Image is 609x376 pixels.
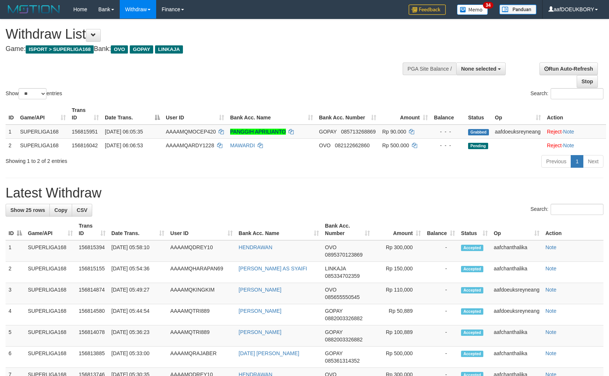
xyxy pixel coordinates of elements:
[325,266,346,271] span: LINKAJA
[25,325,76,347] td: SUPERLIGA168
[76,219,109,240] th: Trans ID: activate to sort column ascending
[325,308,342,314] span: GOPAY
[468,143,488,149] span: Pending
[531,204,603,215] label: Search:
[109,283,167,304] td: [DATE] 05:49:27
[431,103,465,125] th: Balance
[325,358,360,364] span: Copy 085361314352 to clipboard
[19,88,46,99] select: Showentries
[239,308,281,314] a: [PERSON_NAME]
[373,262,424,283] td: Rp 150,000
[491,262,542,283] td: aafchanthalika
[542,219,603,240] th: Action
[531,88,603,99] label: Search:
[6,204,50,216] a: Show 25 rows
[6,219,25,240] th: ID: activate to sort column descending
[382,129,406,135] span: Rp 90.000
[461,66,496,72] span: None selected
[325,244,336,250] span: OVO
[111,45,128,54] span: OVO
[167,283,236,304] td: AAAAMQKINGKIM
[491,219,542,240] th: Op: activate to sort column ascending
[373,240,424,262] td: Rp 300,000
[25,347,76,368] td: SUPERLIGA168
[541,155,571,168] a: Previous
[563,129,574,135] a: Note
[468,129,489,135] span: Grabbed
[461,287,483,293] span: Accepted
[319,129,336,135] span: GOPAY
[325,252,362,258] span: Copy 0895370123869 to clipboard
[25,283,76,304] td: SUPERLIGA168
[130,45,153,54] span: GOPAY
[461,308,483,315] span: Accepted
[544,125,606,139] td: ·
[545,287,557,293] a: Note
[239,329,281,335] a: [PERSON_NAME]
[166,142,214,148] span: AAAAMQARDY1228
[424,219,458,240] th: Balance: activate to sort column ascending
[458,219,491,240] th: Status: activate to sort column ascending
[109,347,167,368] td: [DATE] 05:33:00
[491,304,542,325] td: aafdoeuksreyneang
[322,219,373,240] th: Bank Acc. Number: activate to sort column ascending
[6,325,25,347] td: 5
[109,219,167,240] th: Date Trans.: activate to sort column ascending
[325,315,362,321] span: Copy 0882003326882 to clipboard
[26,45,94,54] span: ISPORT > SUPERLIGA168
[539,62,598,75] a: Run Auto-Refresh
[6,304,25,325] td: 4
[10,207,45,213] span: Show 25 rows
[461,330,483,336] span: Accepted
[167,347,236,368] td: AAAAMQRAJABER
[491,325,542,347] td: aafchanthalika
[155,45,183,54] span: LINKAJA
[545,266,557,271] a: Note
[6,240,25,262] td: 1
[483,2,493,9] span: 34
[167,240,236,262] td: AAAAMQDREY10
[491,347,542,368] td: aafchanthalika
[335,142,370,148] span: Copy 082122662860 to clipboard
[6,138,17,152] td: 2
[163,103,227,125] th: User ID: activate to sort column ascending
[6,103,17,125] th: ID
[105,129,143,135] span: [DATE] 06:05:35
[373,347,424,368] td: Rp 500,000
[6,262,25,283] td: 2
[49,204,72,216] a: Copy
[424,262,458,283] td: -
[105,142,143,148] span: [DATE] 06:06:53
[461,266,483,272] span: Accepted
[545,329,557,335] a: Note
[227,103,316,125] th: Bank Acc. Name: activate to sort column ascending
[403,62,456,75] div: PGA Site Balance /
[577,75,598,88] a: Stop
[76,283,109,304] td: 156814874
[461,245,483,251] span: Accepted
[167,325,236,347] td: AAAAMQTRI889
[17,138,69,152] td: SUPERLIGA168
[325,329,342,335] span: GOPAY
[239,350,299,356] a: [DATE] [PERSON_NAME]
[76,304,109,325] td: 156814580
[424,325,458,347] td: -
[341,129,376,135] span: Copy 085713268869 to clipboard
[6,88,62,99] label: Show entries
[373,283,424,304] td: Rp 110,000
[54,207,67,213] span: Copy
[382,142,409,148] span: Rp 500.000
[434,142,462,149] div: - - -
[316,103,379,125] th: Bank Acc. Number: activate to sort column ascending
[547,129,562,135] a: Reject
[325,287,336,293] span: OVO
[424,240,458,262] td: -
[551,204,603,215] input: Search:
[491,240,542,262] td: aafchanthalika
[545,244,557,250] a: Note
[6,154,248,165] div: Showing 1 to 2 of 2 entries
[544,103,606,125] th: Action
[109,325,167,347] td: [DATE] 05:36:23
[6,27,399,42] h1: Withdraw List
[465,103,492,125] th: Status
